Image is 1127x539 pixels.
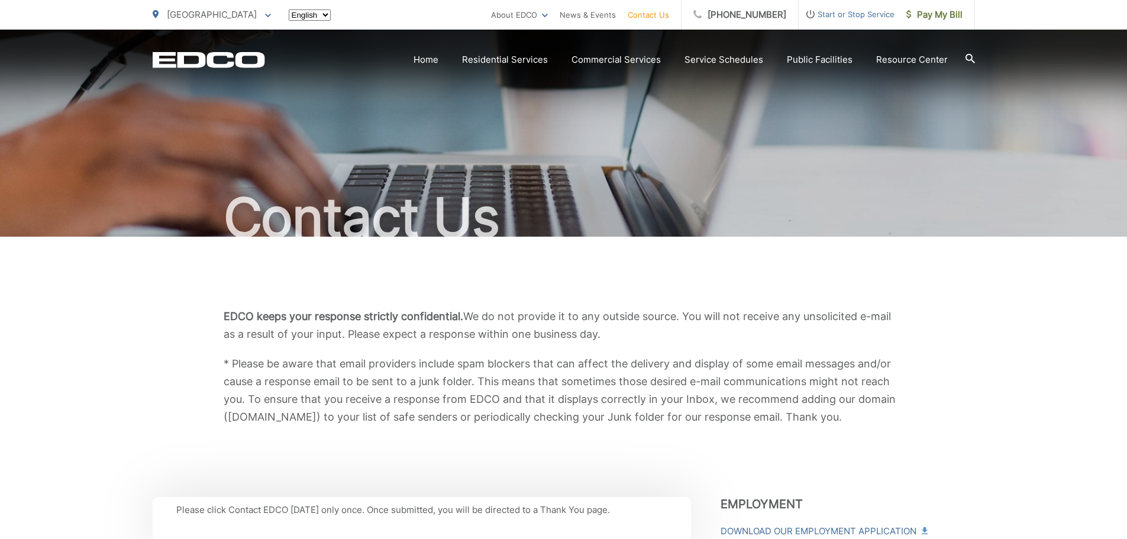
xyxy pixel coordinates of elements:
span: [GEOGRAPHIC_DATA] [167,9,257,20]
p: We do not provide it to any outside source. You will not receive any unsolicited e-mail as a resu... [224,308,904,343]
a: Contact Us [628,8,669,22]
a: News & Events [560,8,616,22]
a: EDCD logo. Return to the homepage. [153,51,265,68]
a: Resource Center [876,53,948,67]
a: Commercial Services [571,53,661,67]
h1: Contact Us [153,188,975,247]
a: Public Facilities [787,53,852,67]
b: EDCO keeps your response strictly confidential. [224,310,463,322]
h3: Employment [721,497,975,511]
a: Residential Services [462,53,548,67]
a: Service Schedules [684,53,763,67]
a: About EDCO [491,8,548,22]
a: Home [414,53,438,67]
p: * Please be aware that email providers include spam blockers that can affect the delivery and dis... [224,355,904,426]
select: Select a language [289,9,331,21]
a: Download Our Employment Application [721,524,926,538]
p: Please click Contact EDCO [DATE] only once. Once submitted, you will be directed to a Thank You p... [176,503,667,517]
span: Pay My Bill [906,8,963,22]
